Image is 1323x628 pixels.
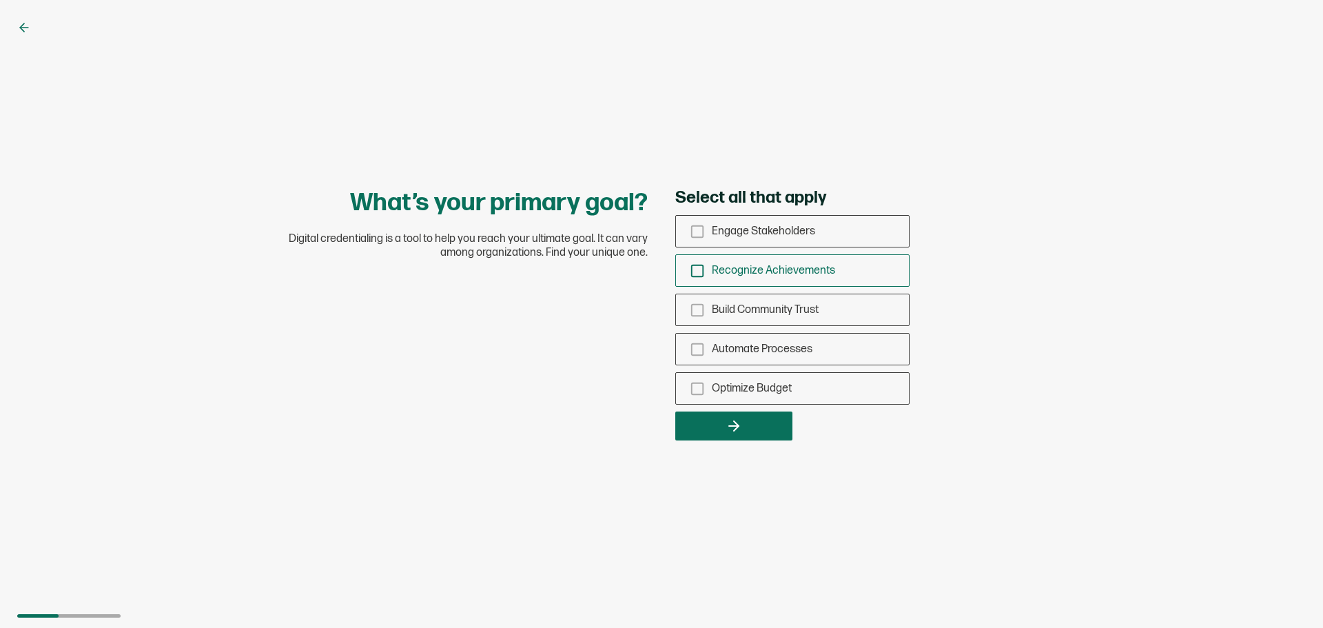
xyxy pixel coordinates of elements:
[712,264,835,277] span: Recognize Achievements
[675,215,910,405] div: checkbox-group
[350,188,648,219] h1: What’s your primary goal?
[712,382,792,395] span: Optimize Budget
[262,232,648,260] span: Digital credentialing is a tool to help you reach your ultimate goal. It can vary among organizat...
[712,303,819,316] span: Build Community Trust
[1254,562,1323,628] iframe: Chat Widget
[712,225,815,238] span: Engage Stakeholders
[675,188,826,208] span: Select all that apply
[712,343,812,356] span: Automate Processes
